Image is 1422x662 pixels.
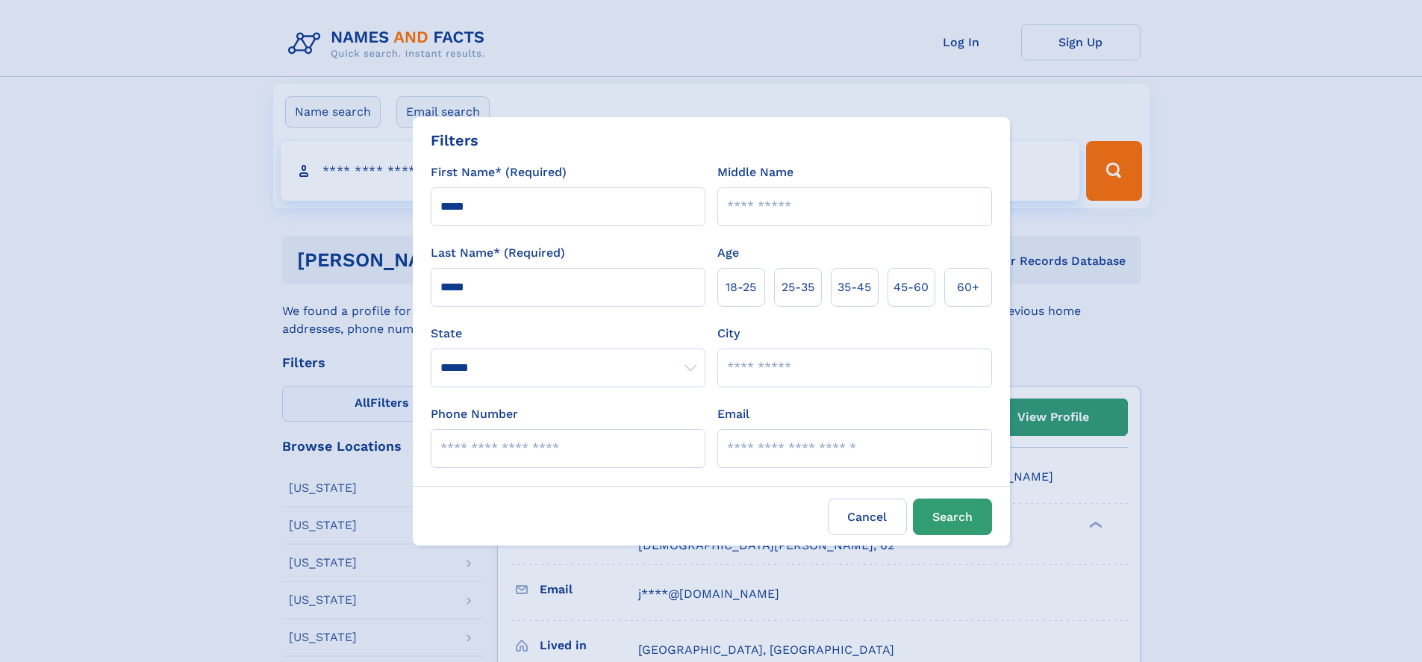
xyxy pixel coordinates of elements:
[431,163,567,181] label: First Name* (Required)
[913,499,992,535] button: Search
[957,278,979,296] span: 60+
[431,325,705,343] label: State
[726,278,756,296] span: 18‑25
[431,129,478,152] div: Filters
[838,278,871,296] span: 35‑45
[828,499,907,535] label: Cancel
[431,244,565,262] label: Last Name* (Required)
[894,278,929,296] span: 45‑60
[717,405,749,423] label: Email
[717,325,740,343] label: City
[717,244,739,262] label: Age
[717,163,793,181] label: Middle Name
[782,278,814,296] span: 25‑35
[431,405,518,423] label: Phone Number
